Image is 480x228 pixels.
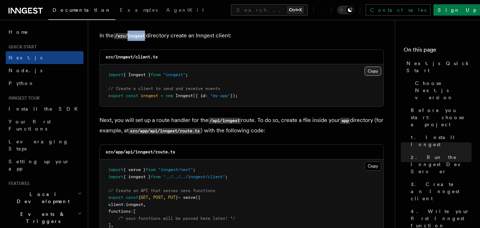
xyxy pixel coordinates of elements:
span: Home [9,28,28,36]
span: , [148,195,151,200]
span: Events & Triggers [6,211,77,225]
span: PUT [168,195,176,200]
span: "inngest/next" [158,167,193,172]
span: import [108,72,123,77]
span: ({ [195,195,200,200]
span: : [123,202,126,207]
a: Choose Next.js version [412,77,471,104]
span: // Create an API that serves zero functions [108,188,215,193]
a: Setting up your app [6,155,83,175]
span: : [131,209,133,214]
span: = [161,93,163,98]
span: Install the SDK [9,106,82,112]
span: from [151,72,161,77]
span: functions [108,209,131,214]
span: export [108,195,123,200]
span: GET [141,195,148,200]
span: from [151,174,161,179]
span: // Create a client to send and receive events [108,86,220,91]
span: Documentation [53,7,111,13]
span: }); [230,93,238,98]
span: Setting up your app [9,159,70,171]
span: Next.js Quick Start [406,60,471,74]
h4: On this page [404,46,471,57]
span: ; [225,174,228,179]
span: Examples [120,7,158,13]
a: Home [6,26,83,38]
a: Examples [115,2,162,19]
a: Install the SDK [6,102,83,115]
span: import [108,167,123,172]
span: ; [193,167,195,172]
a: Before you start: choose a project [408,104,471,131]
span: "inngest" [163,72,185,77]
span: AgentKit [166,7,204,13]
span: const [126,93,138,98]
span: Choose Next.js version [415,80,471,101]
a: AgentKit [162,2,208,19]
a: 2. Run the Inngest Dev Server [408,151,471,178]
span: } [176,195,178,200]
button: Search...Ctrl+K [231,4,308,16]
span: "my-app" [210,93,230,98]
span: Inngest tour [6,95,40,101]
span: , [143,202,146,207]
span: ] [108,223,111,228]
span: Python [9,80,34,86]
span: 2. Run the Inngest Dev Server [411,154,471,175]
span: , [111,223,113,228]
span: Leveraging Steps [9,139,69,152]
span: POST [153,195,163,200]
a: Node.js [6,64,83,77]
span: Local Development [6,191,77,205]
span: export [108,93,123,98]
span: { Inngest } [123,72,151,77]
button: Local Development [6,188,83,208]
span: 3. Create an Inngest client [411,181,471,202]
a: Next.js [6,51,83,64]
span: Before you start: choose a project [411,107,471,128]
span: = [178,195,180,200]
span: Your first Functions [9,119,51,132]
a: Python [6,77,83,90]
button: Copy [365,67,381,76]
p: In the directory create an Inngest client: [99,31,384,41]
span: "../../../inngest/client" [163,174,225,179]
button: Toggle dark mode [337,6,354,14]
span: from [146,167,156,172]
code: src/app/api/inngest/route.ts [106,149,175,154]
span: const [126,195,138,200]
span: ({ id [193,93,205,98]
code: app [340,118,350,124]
span: new [166,93,173,98]
button: Copy [365,161,381,171]
code: /src/inngest [114,33,146,39]
span: inngest [126,202,143,207]
code: src/inngest/client.ts [106,54,158,59]
kbd: Ctrl+K [287,6,303,14]
span: /* your functions will be passed here later! */ [118,216,235,221]
span: Inngest [176,93,193,98]
span: ; [185,72,188,77]
span: : [205,93,208,98]
p: Next, you will set up a route handler for the route. To do so, create a file inside your director... [99,115,384,136]
span: Node.js [9,68,42,73]
span: Next.js [9,55,42,60]
span: , [163,195,166,200]
span: serve [183,195,195,200]
span: { serve } [123,167,146,172]
span: { [138,195,141,200]
a: Next.js Quick Start [404,57,471,77]
a: 1. Install Inngest [408,131,471,151]
span: { inngest } [123,174,151,179]
a: Contact sales [366,4,431,16]
code: /api/inngest [209,118,241,124]
code: src/app/api/inngest/route.ts [129,128,201,134]
span: 1. Install Inngest [411,134,471,148]
span: client [108,202,123,207]
a: Your first Functions [6,115,83,135]
button: Events & Triggers [6,208,83,228]
a: Leveraging Steps [6,135,83,155]
span: inngest [141,93,158,98]
span: [ [133,209,136,214]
